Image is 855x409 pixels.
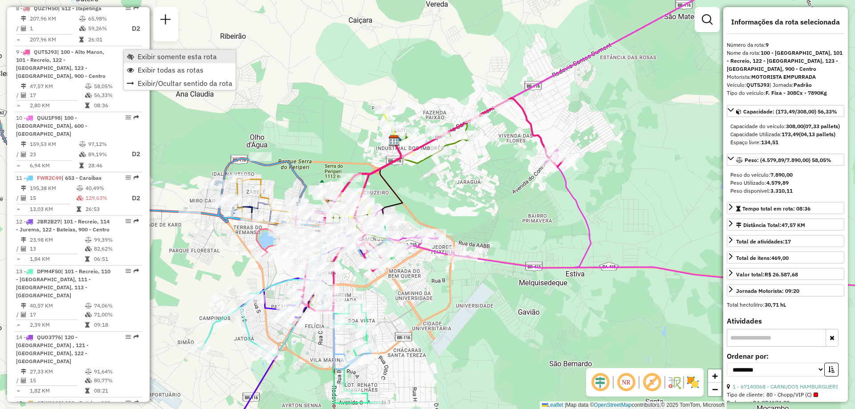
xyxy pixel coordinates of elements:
[138,66,204,73] span: Exibir todas as rotas
[157,11,175,31] a: Nova sessão e pesquisa
[727,301,844,309] div: Total hectolitro:
[16,49,106,79] span: 9 -
[708,383,721,396] a: Zoom out
[94,91,138,100] td: 56,33%
[85,246,92,251] i: % de utilização da cubagem
[594,402,632,408] a: OpenStreetMap
[16,310,20,319] td: /
[21,246,26,251] i: Total de Atividades
[94,235,138,244] td: 99,39%
[134,219,139,224] em: Rota exportada
[94,310,138,319] td: 71,00%
[85,256,90,262] i: Tempo total em rota
[708,369,721,383] a: Zoom in
[37,334,61,340] span: QUO3776
[16,23,20,34] td: /
[85,184,124,193] td: 40,49%
[85,378,92,383] i: % de utilização da cubagem
[745,157,831,163] span: Peso: (4.579,89/7.890,00) 58,05%
[766,179,789,186] strong: 4.579,89
[21,303,26,308] i: Distância Total
[94,376,138,385] td: 80,77%
[733,383,838,390] a: 1 - 67140068 - CARNUDOS HAMBURGUERI
[743,108,837,115] span: Capacidade: (173,49/308,00) 56,33%
[79,37,84,42] i: Tempo total em rota
[765,271,798,278] strong: R$ 26.587,68
[16,205,20,214] td: =
[641,372,663,393] span: Exibir rótulo
[85,322,90,328] i: Tempo total em rota
[79,26,86,31] i: % de utilização da cubagem
[730,122,841,130] div: Capacidade do veículo:
[765,301,786,308] strong: 30,71 hL
[29,244,85,253] td: 13
[29,14,79,23] td: 207,96 KM
[79,152,86,157] i: % de utilização da cubagem
[138,53,217,60] span: Exibir somente esta rota
[126,219,131,224] em: Opções
[16,218,110,233] span: | 101 - Recreio, 114 - Jurema, 122 - Bateias, 900 - Centro
[785,238,791,245] strong: 17
[29,161,79,170] td: 6,94 KM
[29,91,85,100] td: 17
[85,303,92,308] i: % de utilização do peso
[77,186,83,191] i: % de utilização do peso
[727,18,844,26] h4: Informações da rota selecionada
[79,16,86,21] i: % de utilização do peso
[124,50,236,63] li: Exibir somente esta rota
[88,140,123,149] td: 97,12%
[727,41,844,49] div: Número da rota:
[727,105,844,117] a: Capacidade: (173,49/308,00) 56,33%
[88,14,123,23] td: 65,98%
[21,378,26,383] i: Total de Atividades
[786,123,803,130] strong: 308,00
[730,130,841,138] div: Capacidade Utilizada:
[782,131,799,138] strong: 173,49
[29,235,85,244] td: 23,98 KM
[34,49,57,55] span: QUT5J93
[803,123,840,130] strong: (07,33 pallets)
[16,114,87,137] span: | 100 - [GEOGRAPHIC_DATA], 600 - [GEOGRAPHIC_DATA]
[124,63,236,77] li: Exibir todas as rotas
[16,376,20,385] td: /
[727,268,844,280] a: Valor total:R$ 26.587,68
[85,193,124,204] td: 129,63%
[388,135,400,146] img: CDD Vitória da Conquista
[79,142,86,147] i: % de utilização do peso
[29,310,85,319] td: 17
[727,49,843,72] strong: 100 - [GEOGRAPHIC_DATA], 101 - Recreio, 122 - [GEOGRAPHIC_DATA], 123 - [GEOGRAPHIC_DATA], 900 - C...
[16,334,89,364] span: 14 -
[85,369,92,374] i: % de utilização do peso
[727,235,844,247] a: Total de atividades:17
[16,91,20,100] td: /
[21,312,26,317] i: Total de Atividades
[29,35,79,44] td: 207,96 KM
[16,218,110,233] span: 12 -
[29,23,79,34] td: 1
[94,101,138,110] td: 08:36
[29,149,79,160] td: 23
[799,131,835,138] strong: (04,13 pallets)
[21,369,26,374] i: Distância Total
[794,81,812,88] strong: Padrão
[16,114,87,137] span: 10 -
[134,5,139,11] em: Rota exportada
[770,187,793,194] strong: 3.310,11
[727,81,844,89] div: Veículo:
[542,402,563,408] a: Leaflet
[134,400,139,405] em: Rota exportada
[124,149,140,159] p: D2
[730,179,841,187] div: Peso Utilizado:
[126,5,131,11] em: Opções
[21,186,26,191] i: Distância Total
[85,103,90,108] i: Tempo total em rota
[730,138,841,146] div: Espaço livre:
[94,386,138,395] td: 08:21
[77,195,83,201] i: % de utilização da cubagem
[29,320,85,329] td: 2,39 KM
[727,154,844,166] a: Peso: (4.579,89/7.890,00) 58,05%
[782,222,805,228] span: 47,57 KM
[126,175,131,180] em: Opções
[766,391,818,399] span: 80 - Chopp/VIP (C)
[16,193,20,204] td: /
